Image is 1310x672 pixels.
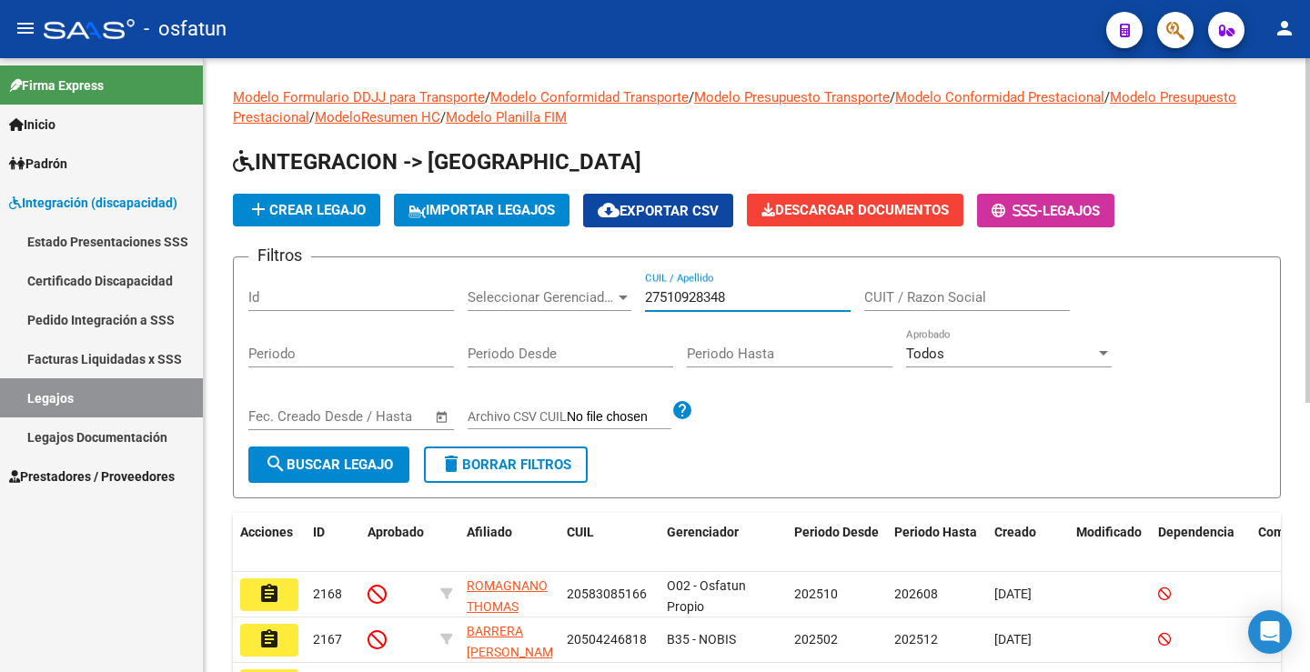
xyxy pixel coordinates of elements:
[895,89,1104,105] a: Modelo Conformidad Prestacional
[247,198,269,220] mat-icon: add
[1151,513,1251,573] datatable-header-cell: Dependencia
[247,202,366,218] span: Crear Legajo
[887,513,987,573] datatable-header-cell: Periodo Hasta
[440,456,571,473] span: Borrar Filtros
[240,525,293,539] span: Acciones
[258,628,280,650] mat-icon: assignment
[994,525,1036,539] span: Creado
[567,525,594,539] span: CUIL
[313,632,342,647] span: 2167
[467,624,564,659] span: BARRERA [PERSON_NAME]
[598,199,620,221] mat-icon: cloud_download
[306,513,360,573] datatable-header-cell: ID
[1248,610,1292,654] div: Open Intercom Messenger
[894,632,938,647] span: 202512
[667,578,746,614] span: O02 - Osfatun Propio
[248,446,409,483] button: Buscar Legajo
[567,587,647,601] span: 20583085166
[906,346,944,362] span: Todos
[894,525,977,539] span: Periodo Hasta
[459,513,559,573] datatable-header-cell: Afiliado
[567,632,647,647] span: 20504246818
[9,466,175,486] span: Prestadores / Proveedores
[747,194,963,226] button: Descargar Documentos
[490,89,689,105] a: Modelo Conformidad Transporte
[368,525,424,539] span: Aprobado
[794,525,879,539] span: Periodo Desde
[667,525,739,539] span: Gerenciador
[1043,203,1100,219] span: Legajos
[761,202,949,218] span: Descargar Documentos
[1158,525,1234,539] span: Dependencia
[313,525,325,539] span: ID
[987,513,1069,573] datatable-header-cell: Creado
[360,513,433,573] datatable-header-cell: Aprobado
[1076,525,1142,539] span: Modificado
[233,194,380,226] button: Crear Legajo
[9,193,177,213] span: Integración (discapacidad)
[671,399,693,421] mat-icon: help
[424,446,588,483] button: Borrar Filtros
[467,525,512,539] span: Afiliado
[233,513,306,573] datatable-header-cell: Acciones
[468,289,615,306] span: Seleccionar Gerenciador
[567,409,671,426] input: Archivo CSV CUIL
[787,513,887,573] datatable-header-cell: Periodo Desde
[15,17,36,39] mat-icon: menu
[144,9,227,49] span: - osfatun
[408,202,555,218] span: IMPORTAR LEGAJOS
[794,587,838,601] span: 202510
[660,513,787,573] datatable-header-cell: Gerenciador
[794,632,838,647] span: 202502
[440,453,462,475] mat-icon: delete
[583,194,733,227] button: Exportar CSV
[446,109,567,125] a: Modelo Planilla FIM
[9,115,55,135] span: Inicio
[977,194,1114,227] button: -Legajos
[315,109,440,125] a: ModeloResumen HC
[432,406,453,427] button: Open calendar
[313,587,342,601] span: 2168
[894,587,938,601] span: 202608
[265,453,287,475] mat-icon: search
[994,632,1032,647] span: [DATE]
[559,513,660,573] datatable-header-cell: CUIL
[598,203,719,219] span: Exportar CSV
[248,408,322,425] input: Fecha inicio
[667,632,736,647] span: B35 - NOBIS
[394,194,569,226] button: IMPORTAR LEGAJOS
[1069,513,1151,573] datatable-header-cell: Modificado
[694,89,890,105] a: Modelo Presupuesto Transporte
[467,578,548,614] span: ROMAGNANO THOMAS
[265,456,393,473] span: Buscar Legajo
[992,203,1043,219] span: -
[994,587,1032,601] span: [DATE]
[248,243,311,268] h3: Filtros
[338,408,427,425] input: Fecha fin
[468,409,567,424] span: Archivo CSV CUIL
[9,154,67,174] span: Padrón
[1274,17,1295,39] mat-icon: person
[9,75,104,95] span: Firma Express
[233,149,641,175] span: INTEGRACION -> [GEOGRAPHIC_DATA]
[233,89,485,105] a: Modelo Formulario DDJJ para Transporte
[258,583,280,605] mat-icon: assignment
